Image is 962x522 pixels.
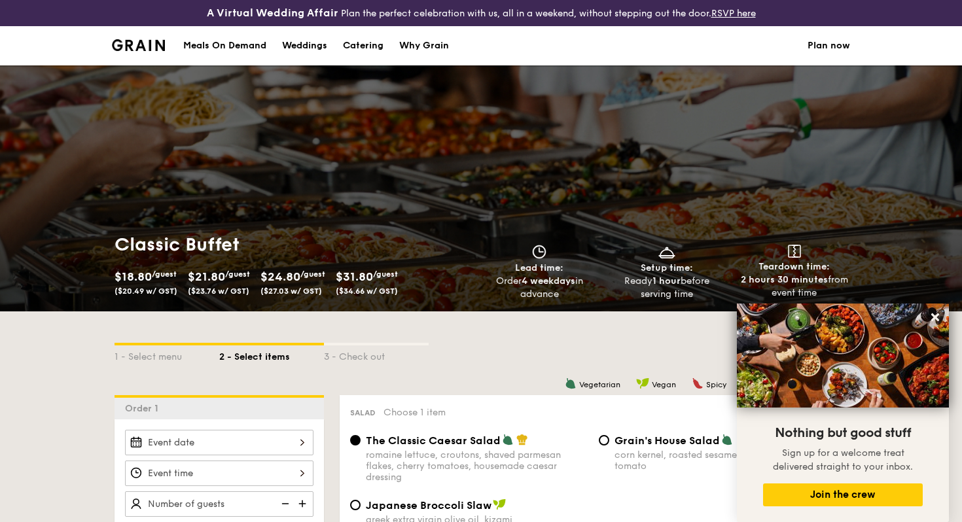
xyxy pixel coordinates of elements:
[115,233,476,256] h1: Classic Buffet
[125,430,313,455] input: Event date
[175,26,274,65] a: Meals On Demand
[112,39,165,51] img: Grain
[115,270,152,284] span: $18.80
[692,377,704,389] img: icon-spicy.37a8142b.svg
[383,407,446,418] span: Choose 1 item
[391,26,457,65] a: Why Grain
[788,245,801,258] img: icon-teardown.65201eee.svg
[808,26,850,65] a: Plan now
[225,270,250,279] span: /guest
[335,26,391,65] a: Catering
[274,491,294,516] img: icon-reduce.1d2dbef1.svg
[373,270,398,279] span: /guest
[493,498,506,510] img: icon-vegan.f8ff3823.svg
[481,275,598,301] div: Order in advance
[711,8,756,19] a: RSVP here
[599,435,609,445] input: Grain's House Saladcorn kernel, roasted sesame dressing, cherry tomato
[115,345,219,364] div: 1 - Select menu
[343,26,383,65] div: Catering
[615,434,720,447] span: Grain's House Salad
[737,304,949,408] img: DSC07876-Edit02-Large.jpeg
[516,434,528,445] img: icon-chef-hat.a58ddaea.svg
[112,39,165,51] a: Logotype
[350,408,376,417] span: Salad
[609,275,726,301] div: Ready before serving time
[260,287,322,296] span: ($27.03 w/ GST)
[115,287,177,296] span: ($20.49 w/ GST)
[366,449,588,483] div: romaine lettuce, croutons, shaved parmesan flakes, cherry tomatoes, housemade caesar dressing
[188,287,249,296] span: ($23.76 w/ GST)
[350,435,361,445] input: The Classic Caesar Saladromaine lettuce, croutons, shaved parmesan flakes, cherry tomatoes, house...
[294,491,313,516] img: icon-add.58712e84.svg
[125,403,164,414] span: Order 1
[773,447,913,472] span: Sign up for a welcome treat delivered straight to your inbox.
[615,449,837,472] div: corn kernel, roasted sesame dressing, cherry tomato
[366,434,501,447] span: The Classic Caesar Salad
[260,270,300,284] span: $24.80
[207,5,338,21] h4: A Virtual Wedding Affair
[758,261,830,272] span: Teardown time:
[300,270,325,279] span: /guest
[741,274,828,285] strong: 2 hours 30 minutes
[529,245,549,259] img: icon-clock.2db775ea.svg
[336,270,373,284] span: $31.80
[515,262,563,273] span: Lead time:
[502,434,514,445] img: icon-vegetarian.fe4039eb.svg
[652,275,681,287] strong: 1 hour
[565,377,577,389] img: icon-vegetarian.fe4039eb.svg
[125,461,313,486] input: Event time
[579,380,620,389] span: Vegetarian
[366,499,491,512] span: Japanese Broccoli Slaw
[336,287,398,296] span: ($34.66 w/ GST)
[350,500,361,510] input: Japanese Broccoli Slawgreek extra virgin olive oil, kizami [PERSON_NAME], yuzu soy-sesame dressing
[641,262,693,273] span: Setup time:
[657,245,677,259] img: icon-dish.430c3a2e.svg
[183,26,266,65] div: Meals On Demand
[152,270,177,279] span: /guest
[652,380,676,389] span: Vegan
[721,434,733,445] img: icon-vegetarian.fe4039eb.svg
[736,273,853,300] div: from event time
[274,26,335,65] a: Weddings
[775,425,911,441] span: Nothing but good stuff
[282,26,327,65] div: Weddings
[188,270,225,284] span: $21.80
[399,26,449,65] div: Why Grain
[925,307,946,328] button: Close
[763,483,923,506] button: Join the crew
[125,491,313,517] input: Number of guests
[706,380,726,389] span: Spicy
[636,377,649,389] img: icon-vegan.f8ff3823.svg
[219,345,324,364] div: 2 - Select items
[160,5,802,21] div: Plan the perfect celebration with us, all in a weekend, without stepping out the door.
[324,345,429,364] div: 3 - Check out
[522,275,575,287] strong: 4 weekdays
